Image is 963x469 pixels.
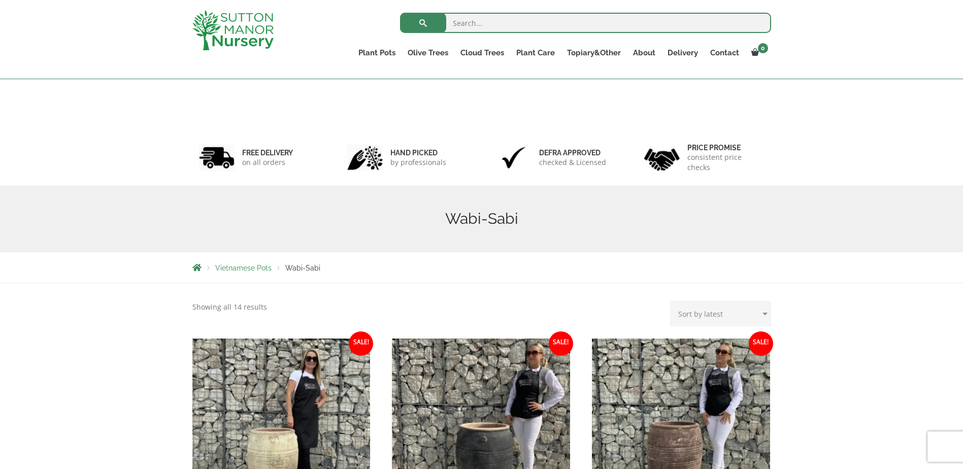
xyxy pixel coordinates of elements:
[687,152,765,173] p: consistent price checks
[627,46,661,60] a: About
[192,10,274,50] img: logo
[549,331,573,356] span: Sale!
[349,331,373,356] span: Sale!
[390,157,446,167] p: by professionals
[510,46,561,60] a: Plant Care
[285,264,320,272] span: Wabi-Sabi
[390,148,446,157] h6: hand picked
[454,46,510,60] a: Cloud Trees
[199,145,235,171] img: 1.jpg
[644,142,680,173] img: 4.jpg
[242,157,293,167] p: on all orders
[192,210,771,228] h1: Wabi-Sabi
[192,263,771,272] nav: Breadcrumbs
[670,301,771,326] select: Shop order
[539,157,606,167] p: checked & Licensed
[400,13,771,33] input: Search...
[496,145,532,171] img: 3.jpg
[347,145,383,171] img: 2.jpg
[352,46,402,60] a: Plant Pots
[704,46,745,60] a: Contact
[745,46,771,60] a: 0
[192,301,267,313] p: Showing all 14 results
[242,148,293,157] h6: FREE DELIVERY
[687,143,765,152] h6: Price promise
[561,46,627,60] a: Topiary&Other
[215,264,272,272] a: Vietnamese Pots
[749,331,773,356] span: Sale!
[758,43,768,53] span: 0
[402,46,454,60] a: Olive Trees
[661,46,704,60] a: Delivery
[539,148,606,157] h6: Defra approved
